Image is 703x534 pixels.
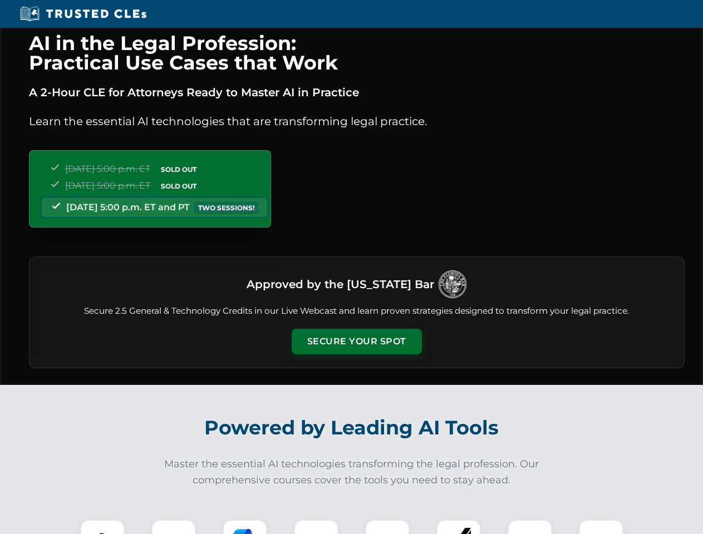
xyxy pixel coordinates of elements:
h2: Powered by Leading AI Tools [43,408,660,447]
span: [DATE] 5:00 p.m. ET [65,164,150,174]
h3: Approved by the [US_STATE] Bar [247,274,434,294]
button: Secure Your Spot [292,329,422,354]
span: SOLD OUT [157,164,200,175]
span: [DATE] 5:00 p.m. ET [65,180,150,191]
p: A 2-Hour CLE for Attorneys Ready to Master AI in Practice [29,83,685,101]
p: Secure 2.5 General & Technology Credits in our Live Webcast and learn proven strategies designed ... [43,305,671,318]
h1: AI in the Legal Profession: Practical Use Cases that Work [29,33,685,72]
span: SOLD OUT [157,180,200,192]
p: Master the essential AI technologies transforming the legal profession. Our comprehensive courses... [157,456,547,488]
p: Learn the essential AI technologies that are transforming legal practice. [29,112,685,130]
img: Trusted CLEs [17,6,150,22]
img: Logo [439,270,466,298]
